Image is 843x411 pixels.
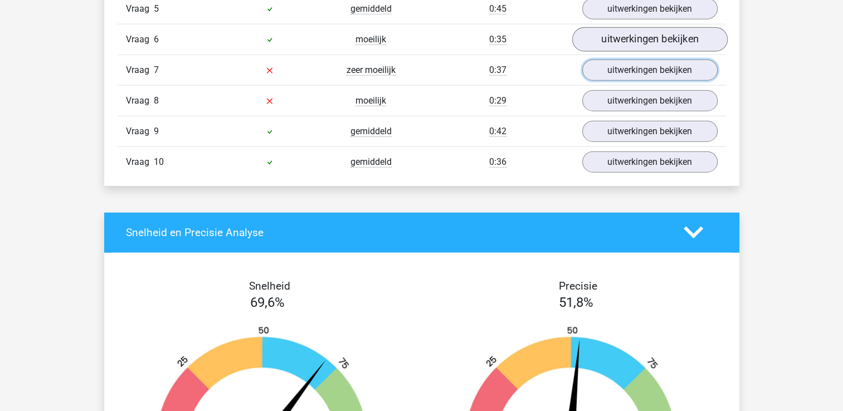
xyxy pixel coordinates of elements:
span: 7 [154,65,159,75]
span: Vraag [126,125,154,138]
span: 9 [154,126,159,136]
span: 0:37 [489,65,506,76]
span: 0:42 [489,126,506,137]
h4: Snelheid [126,280,413,292]
span: Vraag [126,155,154,169]
span: 8 [154,95,159,106]
span: 0:35 [489,34,506,45]
span: zeer moeilijk [347,65,396,76]
a: uitwerkingen bekijken [582,151,718,173]
span: 51,8% [559,295,593,310]
a: uitwerkingen bekijken [582,90,718,111]
span: 0:29 [489,95,506,106]
a: uitwerkingen bekijken [582,60,718,81]
span: Vraag [126,2,154,16]
span: gemiddeld [350,126,392,137]
span: 69,6% [250,295,285,310]
span: 10 [154,156,164,167]
span: Vraag [126,63,154,77]
span: moeilijk [355,34,386,45]
a: uitwerkingen bekijken [572,27,727,52]
span: gemiddeld [350,3,392,14]
span: 6 [154,34,159,45]
span: gemiddeld [350,156,392,168]
h4: Snelheid en Precisie Analyse [126,226,667,239]
span: Vraag [126,94,154,107]
h4: Precisie [435,280,722,292]
span: 0:36 [489,156,506,168]
span: 0:45 [489,3,506,14]
a: uitwerkingen bekijken [582,121,718,142]
span: 5 [154,3,159,14]
span: moeilijk [355,95,386,106]
span: Vraag [126,33,154,46]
